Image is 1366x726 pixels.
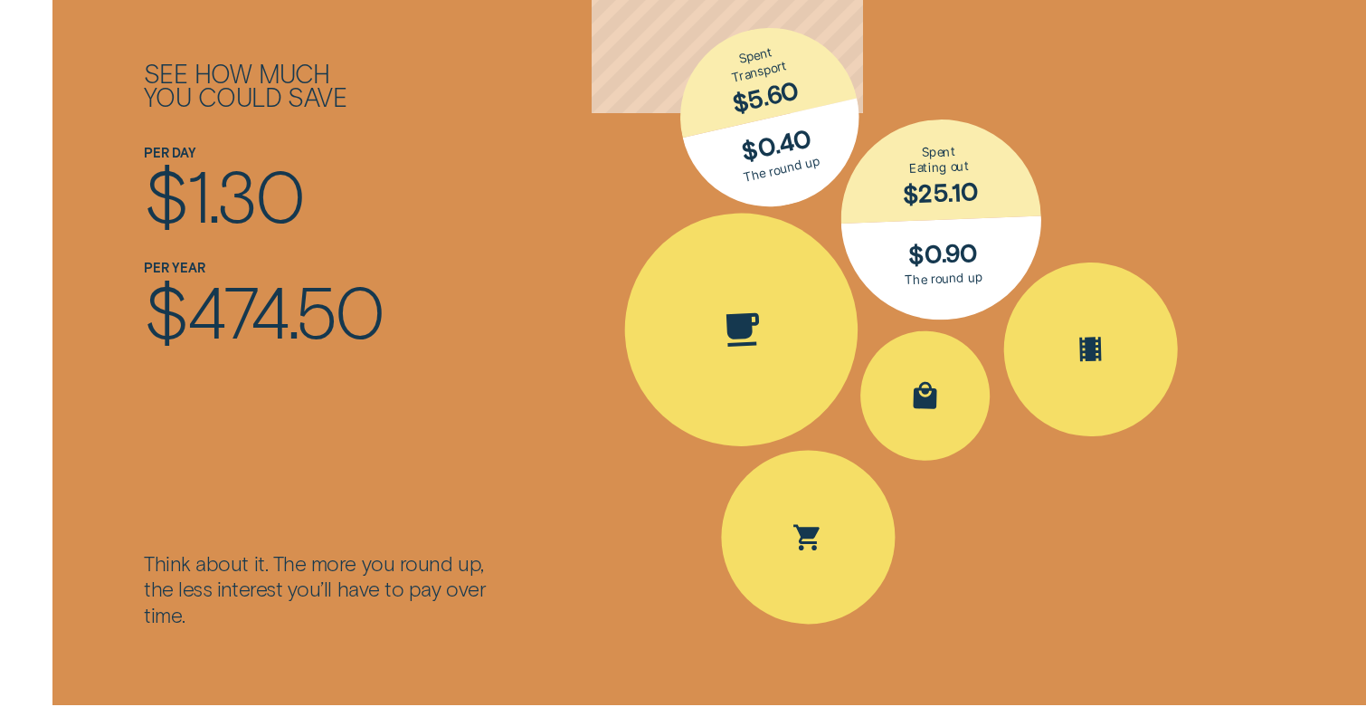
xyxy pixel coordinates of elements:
[186,267,382,353] span: 474.50
[144,145,196,160] label: Per day
[186,151,302,237] span: 1.30
[838,116,1045,323] button: Spent Eating out $25.10; The round up $0.90
[663,10,877,224] button: Spent Transport $5.60; The round up $0.40
[722,450,895,623] button: Spent Groceries $15.25; The round up $0.75
[144,260,205,275] label: Per year
[1002,261,1180,438] button: Spent Entertainment $16.30; The round up $0.70
[144,550,493,628] div: Think about it. The more you round up, the less interest you’ll have to pay over time.
[144,62,493,110] h2: See how much you could save
[144,277,493,344] div: $
[860,330,991,462] button: Spent Shopping $30.50; The round up $0.50
[621,208,862,450] button: Spent Coffee $4.20; The round up $0.80
[144,161,493,228] div: $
